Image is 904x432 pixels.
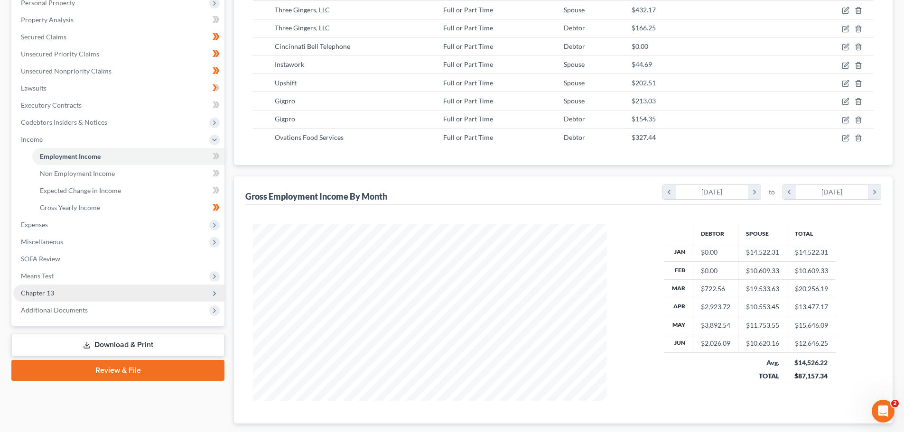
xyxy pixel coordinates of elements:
td: $13,477.17 [787,298,836,316]
span: Debtor [564,115,585,123]
span: Gigpro [275,97,295,105]
td: $10,609.33 [787,261,836,279]
th: Jan [664,243,693,261]
div: $2,026.09 [701,339,730,348]
td: $15,646.09 [787,316,836,334]
a: Property Analysis [13,11,224,28]
span: $432.17 [632,6,656,14]
span: $154.35 [632,115,656,123]
span: Additional Documents [21,306,88,314]
div: TOTAL [746,371,779,381]
a: Gross Yearly Income [32,199,224,216]
span: Full or Part Time [443,97,493,105]
a: Employment Income [32,148,224,165]
span: Debtor [564,24,585,32]
th: Jun [664,334,693,352]
span: to [769,187,775,197]
span: Gigpro [275,115,295,123]
a: Download & Print [11,334,224,356]
span: Three Gingers, LLC [275,24,330,32]
div: $87,157.34 [794,371,828,381]
span: Miscellaneous [21,238,63,246]
span: Secured Claims [21,33,66,41]
div: Gross Employment Income By Month [245,191,387,202]
span: Debtor [564,42,585,50]
td: $14,522.31 [787,243,836,261]
div: $19,533.63 [746,284,779,294]
span: Codebtors Insiders & Notices [21,118,107,126]
i: chevron_right [868,185,881,199]
span: Non Employment Income [40,169,115,177]
i: chevron_left [663,185,676,199]
span: Spouse [564,97,585,105]
th: Spouse [738,224,787,243]
span: Debtor [564,133,585,141]
span: 2 [891,400,899,407]
div: $2,923.72 [701,302,730,312]
div: $11,753.55 [746,321,779,330]
a: Executory Contracts [13,97,224,114]
a: Review & File [11,360,224,381]
a: Unsecured Priority Claims [13,46,224,63]
div: $10,609.33 [746,266,779,276]
div: $3,892.54 [701,321,730,330]
a: Expected Change in Income [32,182,224,199]
span: Employment Income [40,152,101,160]
td: $20,256.19 [787,280,836,298]
iframe: Intercom live chat [872,400,895,423]
a: Lawsuits [13,80,224,97]
span: Chapter 13 [21,289,54,297]
span: Full or Part Time [443,42,493,50]
span: Cincinnati Bell Telephone [275,42,350,50]
span: Spouse [564,6,585,14]
div: $0.00 [701,266,730,276]
div: $0.00 [701,248,730,257]
th: May [664,316,693,334]
td: $12,646.25 [787,334,836,352]
span: Means Test [21,272,54,280]
span: SOFA Review [21,255,60,263]
span: Spouse [564,60,585,68]
th: Debtor [693,224,738,243]
span: Instawork [275,60,304,68]
span: Full or Part Time [443,115,493,123]
span: Ovations Food Services [275,133,344,141]
span: $0.00 [632,42,648,50]
span: Gross Yearly Income [40,203,100,211]
div: $10,620.16 [746,339,779,348]
span: $166.25 [632,24,656,32]
div: Avg. [746,358,779,368]
div: [DATE] [796,185,868,199]
span: Full or Part Time [443,79,493,87]
div: $14,522.31 [746,248,779,257]
span: Full or Part Time [443,133,493,141]
span: Executory Contracts [21,101,82,109]
span: Full or Part Time [443,60,493,68]
th: Total [787,224,836,243]
span: Expected Change in Income [40,186,121,194]
a: Unsecured Nonpriority Claims [13,63,224,80]
a: SOFA Review [13,250,224,267]
span: Lawsuits [21,84,47,92]
span: Full or Part Time [443,24,493,32]
th: Feb [664,261,693,279]
span: Unsecured Priority Claims [21,50,99,58]
th: Apr [664,298,693,316]
span: Income [21,135,43,143]
div: [DATE] [676,185,748,199]
th: Mar [664,280,693,298]
span: Unsecured Nonpriority Claims [21,67,112,75]
div: $10,553.45 [746,302,779,312]
i: chevron_right [748,185,761,199]
span: Spouse [564,79,585,87]
span: Three Gingers, LLC [275,6,330,14]
div: $14,526.22 [794,358,828,368]
span: $202.51 [632,79,656,87]
a: Secured Claims [13,28,224,46]
span: Property Analysis [21,16,74,24]
i: chevron_left [783,185,796,199]
span: Expenses [21,221,48,229]
span: $327.44 [632,133,656,141]
span: $44.69 [632,60,652,68]
div: $722.56 [701,284,730,294]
